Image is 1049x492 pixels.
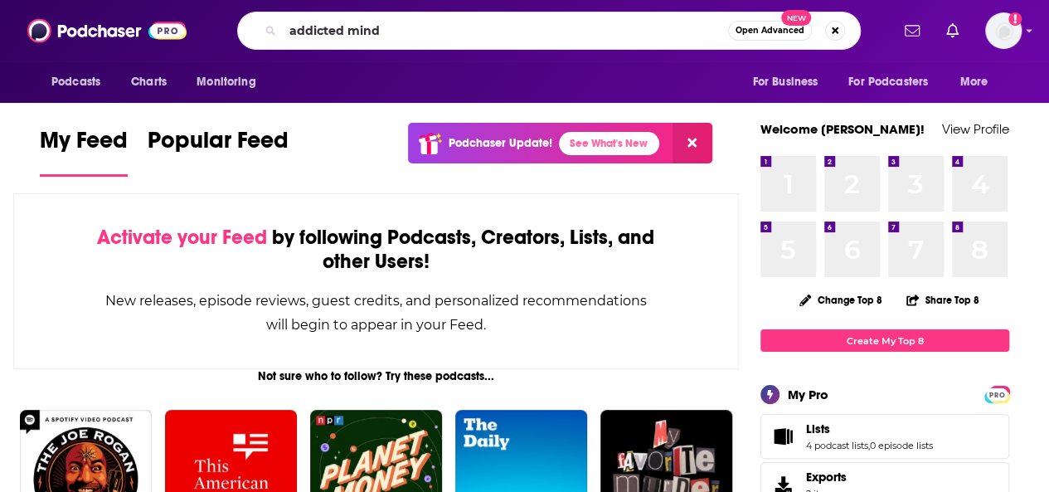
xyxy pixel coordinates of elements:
button: open menu [741,66,838,98]
button: Change Top 8 [789,290,892,310]
span: Lists [806,421,830,436]
a: Welcome [PERSON_NAME]! [760,121,925,137]
input: Search podcasts, credits, & more... [283,17,728,44]
p: Podchaser Update! [449,136,552,150]
span: Activate your Feed [97,225,267,250]
span: Exports [806,470,847,485]
a: View Profile [942,121,1009,137]
div: Search podcasts, credits, & more... [237,12,861,50]
span: New [781,10,811,26]
div: New releases, episode reviews, guest credits, and personalized recommendations will begin to appe... [97,289,655,337]
a: Lists [806,421,933,436]
span: Logged in as jbukowski [985,12,1022,49]
a: Popular Feed [148,126,289,177]
span: My Feed [40,126,128,164]
button: open menu [838,66,952,98]
a: Show notifications dropdown [898,17,926,45]
a: PRO [987,387,1007,400]
button: Share Top 8 [906,284,980,316]
span: Charts [131,71,167,94]
button: Open AdvancedNew [728,21,812,41]
a: Lists [766,425,799,448]
span: For Podcasters [848,71,928,94]
div: by following Podcasts, Creators, Lists, and other Users! [97,226,655,274]
a: Show notifications dropdown [940,17,965,45]
img: Podchaser - Follow, Share and Rate Podcasts [27,15,187,46]
a: My Feed [40,126,128,177]
button: open menu [949,66,1009,98]
span: Lists [760,414,1009,459]
button: open menu [40,66,122,98]
a: See What's New [559,132,659,155]
span: Popular Feed [148,126,289,164]
span: For Business [752,71,818,94]
span: PRO [987,388,1007,401]
svg: Add a profile image [1008,12,1022,26]
button: open menu [185,66,277,98]
span: , [868,440,870,451]
a: 0 episode lists [870,440,933,451]
a: Create My Top 8 [760,329,1009,352]
a: Charts [120,66,177,98]
div: Not sure who to follow? Try these podcasts... [13,369,739,383]
div: My Pro [788,387,828,402]
button: Show profile menu [985,12,1022,49]
span: Podcasts [51,71,100,94]
img: User Profile [985,12,1022,49]
a: 4 podcast lists [806,440,868,451]
span: Open Advanced [736,27,804,35]
span: More [960,71,988,94]
span: Monitoring [197,71,255,94]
